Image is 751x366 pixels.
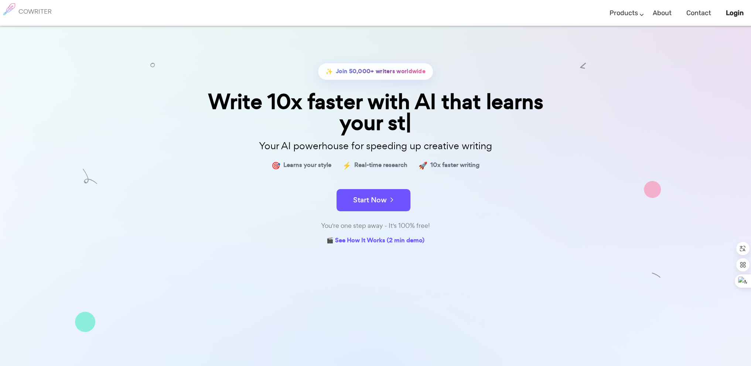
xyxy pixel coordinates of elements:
[191,138,560,154] p: Your AI powerhouse for speeding up creative writing
[419,160,427,171] span: 🚀
[342,160,351,171] span: ⚡
[653,2,672,24] a: About
[337,189,410,211] button: Start Now
[610,2,638,24] a: Products
[325,66,333,77] span: ✨
[354,160,407,171] span: Real-time research
[83,169,97,184] img: shape
[18,8,52,15] h6: COWRITER
[150,62,155,67] img: shape
[75,312,95,332] img: shape
[327,235,424,247] a: 🎬 See How It Works (2 min demo)
[580,62,586,68] img: shape
[644,181,661,198] img: shape
[430,160,479,171] span: 10x faster writing
[283,160,331,171] span: Learns your style
[686,2,711,24] a: Contact
[336,66,426,77] span: Join 50,000+ writers worldwide
[191,220,560,231] div: You're one step away - It's 100% free!
[272,160,280,171] span: 🎯
[726,2,744,24] a: Login
[652,271,661,280] img: shape
[191,91,560,133] div: Write 10x faster with AI that learns your st
[726,9,744,17] b: Login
